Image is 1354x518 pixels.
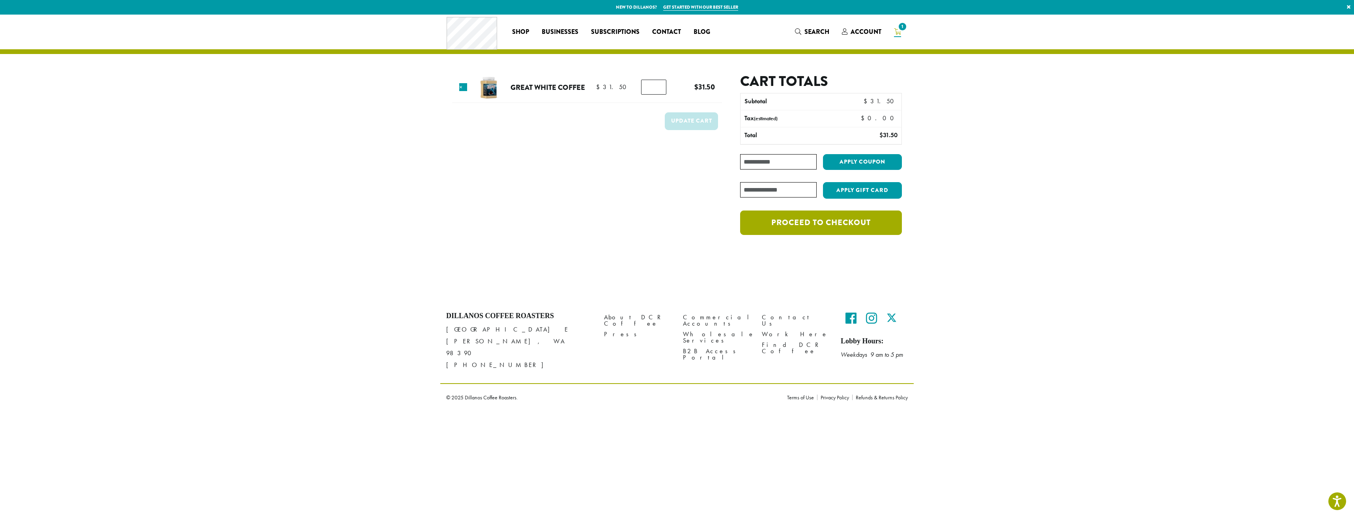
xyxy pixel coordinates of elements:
input: Product quantity [641,80,666,95]
span: Subscriptions [591,27,640,37]
span: $ [879,131,883,139]
a: About DCR Coffee [604,312,671,329]
bdi: 0.00 [861,114,898,122]
em: Weekdays 9 am to 5 pm [841,350,903,359]
span: Shop [512,27,529,37]
span: $ [864,97,870,105]
a: Great White Coffee [511,82,585,93]
span: $ [861,114,868,122]
a: Wholesale Services [683,329,750,346]
button: Apply Gift Card [823,182,902,199]
a: Refunds & Returns Policy [852,395,908,400]
p: [GEOGRAPHIC_DATA] E [PERSON_NAME], WA 98390 [PHONE_NUMBER] [446,324,592,371]
th: Total [741,127,837,144]
h5: Lobby Hours: [841,337,908,346]
a: Work Here [762,329,829,339]
a: Proceed to checkout [740,211,902,235]
span: Contact [652,27,681,37]
span: Search [804,27,829,36]
bdi: 31.50 [879,131,898,139]
span: Businesses [542,27,578,37]
bdi: 31.50 [694,82,715,92]
a: B2B Access Portal [683,346,750,363]
a: Press [604,329,671,339]
a: Commercial Accounts [683,312,750,329]
p: © 2025 Dillanos Coffee Roasters. [446,395,775,400]
span: 1 [897,21,908,32]
button: Apply coupon [823,154,902,170]
a: Shop [506,26,535,38]
a: Contact Us [762,312,829,329]
h2: Cart totals [740,73,902,90]
a: Search [789,25,836,38]
a: Privacy Policy [817,395,852,400]
bdi: 31.50 [864,97,898,105]
th: Tax [741,110,855,127]
small: (estimated) [754,115,778,122]
span: $ [596,83,603,91]
img: Great White Coffee [476,75,501,101]
span: Blog [694,27,710,37]
bdi: 31.50 [596,83,630,91]
span: $ [694,82,698,92]
a: Terms of Use [787,395,817,400]
h4: Dillanos Coffee Roasters [446,312,592,320]
a: Remove this item [459,83,467,91]
th: Subtotal [741,93,837,110]
a: Find DCR Coffee [762,340,829,357]
a: Get started with our best seller [663,4,738,11]
button: Update cart [665,112,718,130]
span: Account [851,27,881,36]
